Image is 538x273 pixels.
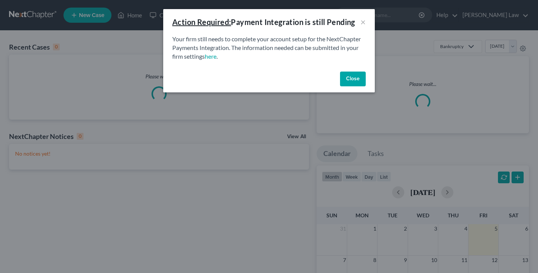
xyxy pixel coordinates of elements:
button: × [360,17,366,27]
div: Payment Integration is still Pending [172,17,355,27]
p: Your firm still needs to complete your account setup for the NextChapter Payments Integration. Th... [172,35,366,61]
button: Close [340,72,366,87]
u: Action Required: [172,17,231,27]
a: here [205,53,216,60]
